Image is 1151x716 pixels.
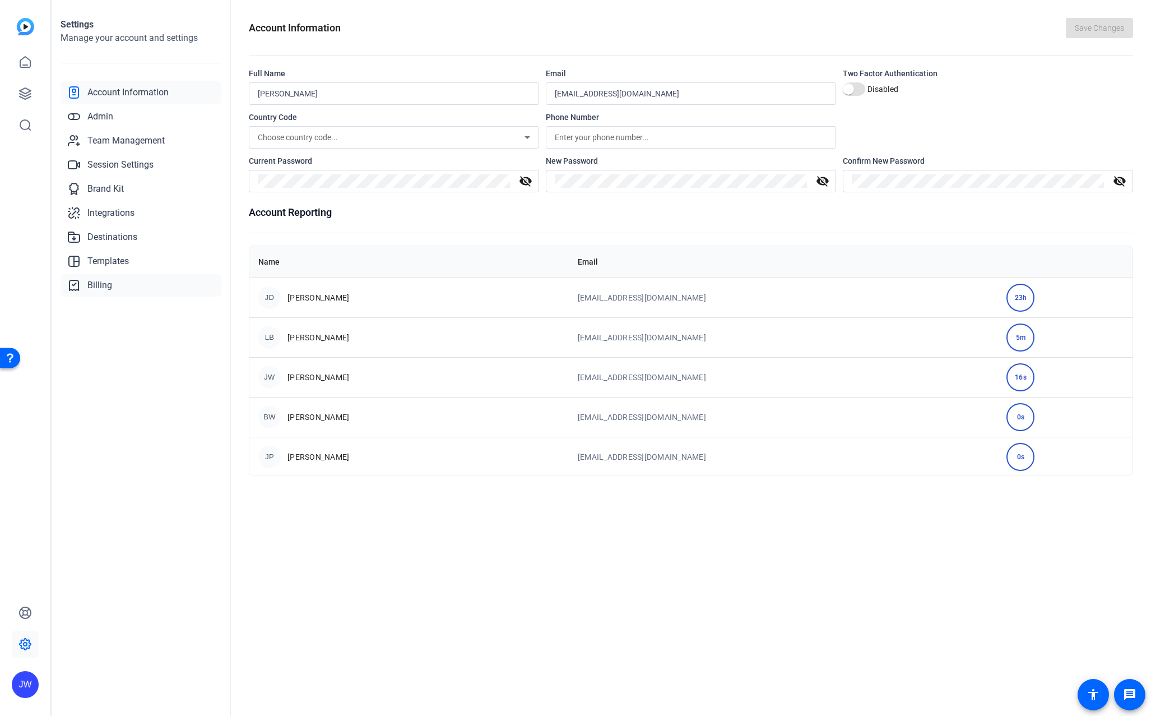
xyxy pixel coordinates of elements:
[61,154,221,176] a: Session Settings
[546,68,836,79] div: Email
[546,112,836,123] div: Phone Number
[249,68,539,79] div: Full Name
[258,287,281,309] div: JD
[1106,174,1133,188] mat-icon: visibility_off
[287,412,349,423] span: [PERSON_NAME]
[258,87,530,100] input: Enter your name...
[87,86,169,99] span: Account Information
[249,155,539,167] div: Current Password
[569,246,998,278] th: Email
[1006,443,1034,471] div: 0s
[249,205,1133,220] h1: Account Reporting
[258,326,281,349] div: LB
[249,246,569,278] th: Name
[287,451,349,463] span: [PERSON_NAME]
[1006,324,1034,352] div: 5m
[843,155,1133,167] div: Confirm New Password
[61,202,221,224] a: Integrations
[87,110,113,123] span: Admin
[258,446,281,468] div: JP
[569,357,998,397] td: [EMAIL_ADDRESS][DOMAIN_NAME]
[258,133,338,142] span: Choose country code...
[258,406,281,428] div: BW
[61,178,221,200] a: Brand Kit
[569,437,998,477] td: [EMAIL_ADDRESS][DOMAIN_NAME]
[287,332,349,343] span: [PERSON_NAME]
[569,317,998,357] td: [EMAIL_ADDRESS][DOMAIN_NAME]
[87,255,129,268] span: Templates
[809,174,836,188] mat-icon: visibility_off
[87,230,137,244] span: Destinations
[61,130,221,152] a: Team Management
[87,158,154,172] span: Session Settings
[1123,688,1136,701] mat-icon: message
[569,397,998,437] td: [EMAIL_ADDRESS][DOMAIN_NAME]
[87,182,124,196] span: Brand Kit
[287,372,349,383] span: [PERSON_NAME]
[87,134,165,147] span: Team Management
[1006,403,1034,431] div: 0s
[1006,363,1034,391] div: 16s
[249,112,539,123] div: Country Code
[512,174,539,188] mat-icon: visibility_off
[1006,284,1034,312] div: 23h
[61,31,221,45] h2: Manage your account and settings
[61,105,221,128] a: Admin
[555,131,827,144] input: Enter your phone number...
[843,68,1133,79] div: Two Factor Authentication
[287,292,349,303] span: [PERSON_NAME]
[546,155,836,167] div: New Password
[12,671,39,698] div: JW
[249,20,341,36] h1: Account Information
[61,274,221,297] a: Billing
[87,206,134,220] span: Integrations
[1087,688,1100,701] mat-icon: accessibility
[87,279,112,292] span: Billing
[61,81,221,104] a: Account Information
[569,278,998,317] td: [EMAIL_ADDRESS][DOMAIN_NAME]
[17,18,34,35] img: blue-gradient.svg
[555,87,827,100] input: Enter your email...
[865,84,898,95] label: Disabled
[258,366,281,389] div: JW
[61,226,221,248] a: Destinations
[61,250,221,272] a: Templates
[61,18,221,31] h1: Settings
